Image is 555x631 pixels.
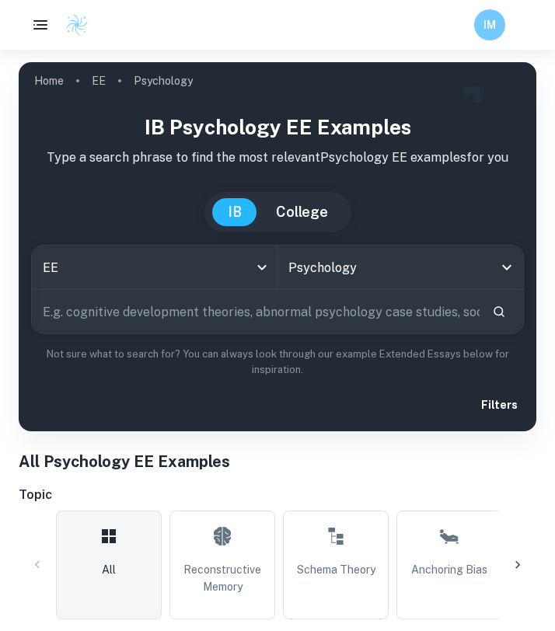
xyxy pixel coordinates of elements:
[31,347,524,378] p: Not sure what to search for? You can always look through our example Extended Essays below for in...
[260,198,344,226] button: College
[212,198,257,226] button: IB
[31,148,524,167] p: Type a search phrase to find the most relevant Psychology EE examples for you
[481,16,499,33] h6: IM
[474,9,505,40] button: IM
[411,561,487,578] span: Anchoring Bias
[19,486,536,504] h6: Topic
[65,13,89,37] img: Clastify logo
[32,246,277,289] div: EE
[92,70,106,92] a: EE
[102,561,116,578] span: All
[134,72,193,89] p: Psychology
[31,112,524,142] h1: IB Psychology EE examples
[486,298,512,325] button: Search
[19,62,536,431] img: profile cover
[496,256,518,278] button: Open
[19,450,536,473] h1: All Psychology EE Examples
[56,13,89,37] a: Clastify logo
[32,290,480,333] input: E.g. cognitive development theories, abnormal psychology case studies, social psychology experime...
[176,561,268,595] span: Reconstructive Memory
[297,561,375,578] span: Schema Theory
[34,70,64,92] a: Home
[472,391,524,419] button: Filters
